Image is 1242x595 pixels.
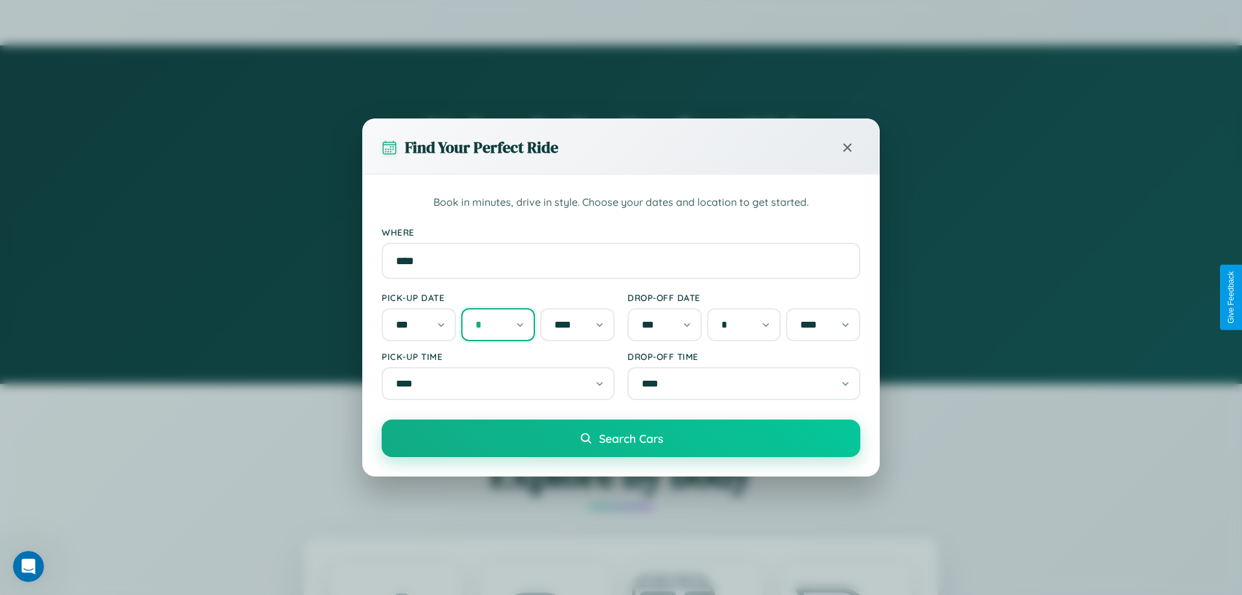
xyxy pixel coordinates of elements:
[382,194,860,211] p: Book in minutes, drive in style. Choose your dates and location to get started.
[382,351,615,362] label: Pick-up Time
[382,420,860,457] button: Search Cars
[405,137,558,158] h3: Find Your Perfect Ride
[382,292,615,303] label: Pick-up Date
[599,431,663,445] span: Search Cars
[627,292,860,303] label: Drop-off Date
[627,351,860,362] label: Drop-off Time
[382,227,860,238] label: Where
